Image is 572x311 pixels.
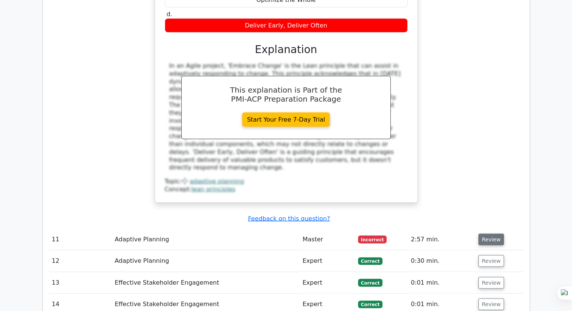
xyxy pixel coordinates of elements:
[169,43,403,56] h3: Explanation
[478,277,504,288] button: Review
[49,250,112,271] td: 12
[408,272,475,293] td: 0:01 min.
[165,185,408,193] div: Concept:
[165,177,408,185] div: Topic:
[408,250,475,271] td: 0:30 min.
[169,62,403,171] div: In an Agile project, 'Embrace Change' is the Lean principle that can assist in adaptively respond...
[408,229,475,250] td: 2:57 min.
[358,235,387,243] span: Incorrect
[358,257,382,265] span: Correct
[358,300,382,308] span: Correct
[165,18,408,33] div: Deliver Early, Deliver Often
[478,255,504,267] button: Review
[49,272,112,293] td: 13
[112,229,300,250] td: Adaptive Planning
[358,279,382,286] span: Correct
[49,229,112,250] td: 11
[190,177,244,184] a: adaptive planning
[478,233,504,245] button: Review
[299,250,355,271] td: Expert
[299,272,355,293] td: Expert
[248,215,330,222] a: Feedback on this question?
[299,229,355,250] td: Master
[167,10,172,17] span: d.
[112,272,300,293] td: Effective Stakeholder Engagement
[112,250,300,271] td: Adaptive Planning
[478,298,504,310] button: Review
[242,112,330,127] a: Start Your Free 7-Day Trial
[191,185,235,192] a: lean principles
